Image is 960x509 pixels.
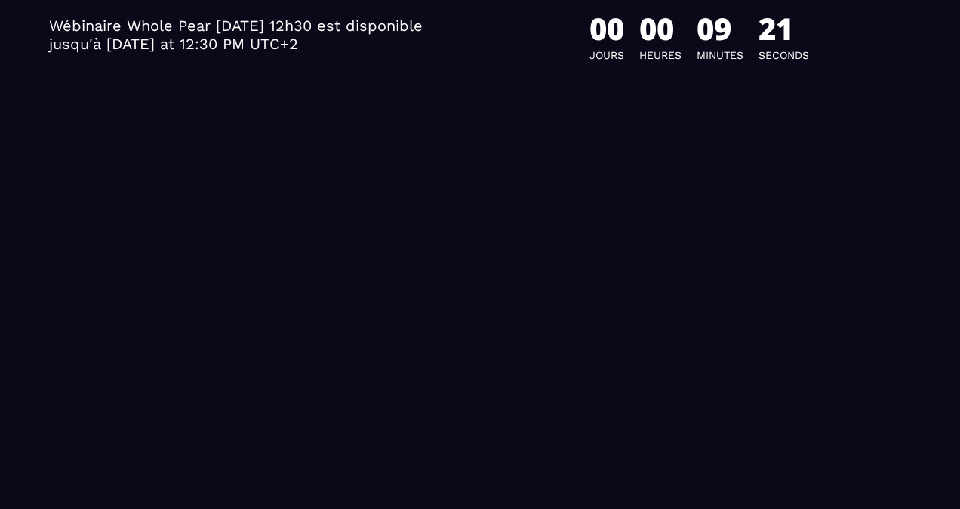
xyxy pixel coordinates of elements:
[758,49,809,61] span: Seconds
[49,17,473,53] span: Wébinaire Whole Pear [DATE] 12h30 est disponible jusqu'à [DATE] at 12:30 PM UTC+2
[697,49,743,61] span: Minutes
[589,49,624,61] span: Jours
[697,8,743,49] div: 09
[589,8,624,49] div: 00
[758,8,809,49] div: 21
[639,8,682,49] div: 00
[639,49,682,61] span: Heures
